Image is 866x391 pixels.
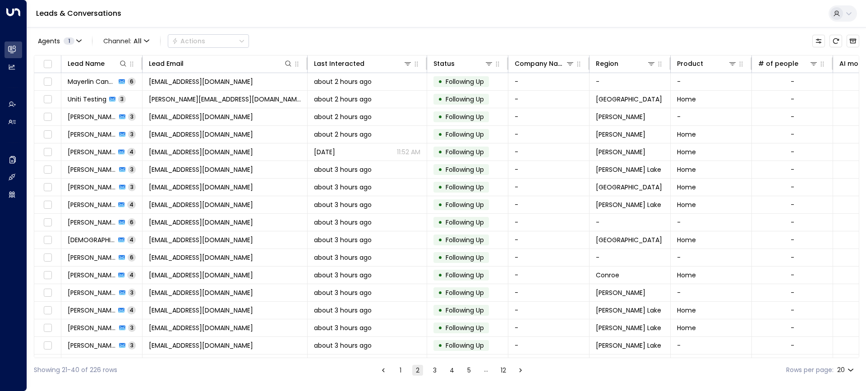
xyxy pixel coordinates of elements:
[314,323,372,332] span: about 3 hours ago
[596,58,618,69] div: Region
[42,287,53,299] span: Toggle select row
[429,365,440,376] button: Go to page 3
[677,95,696,104] span: Home
[149,183,253,192] span: leen.andraws@icloud.com
[314,235,372,244] span: about 3 hours ago
[42,358,53,369] span: Toggle select row
[677,323,696,332] span: Home
[677,200,696,209] span: Home
[677,58,737,69] div: Product
[68,58,128,69] div: Lead Name
[791,253,794,262] div: -
[127,201,136,208] span: 4
[42,129,53,140] span: Toggle select row
[68,235,115,244] span: Latashis Prophet
[515,58,575,69] div: Company Name
[68,95,106,104] span: Uniti Testing
[446,271,484,280] span: Following Up
[596,95,662,104] span: Clinton Township
[314,77,372,86] span: about 2 hours ago
[791,218,794,227] div: -
[149,235,253,244] span: prophet.hhcs@gmail.com
[671,214,752,231] td: -
[590,214,671,231] td: -
[446,147,484,156] span: Following Up
[438,320,442,336] div: •
[791,112,794,121] div: -
[68,112,116,121] span: Randy Zuccaro
[596,341,661,350] span: Carter Lake
[314,253,372,262] span: about 3 hours ago
[596,288,645,297] span: Romeo
[42,322,53,334] span: Toggle select row
[438,109,442,124] div: •
[68,200,115,209] span: Helen Liendo
[446,306,484,315] span: Following Up
[314,147,335,156] span: Yesterday
[677,130,696,139] span: Home
[447,365,457,376] button: Go to page 4
[677,306,696,315] span: Home
[508,108,590,125] td: -
[314,200,372,209] span: about 3 hours ago
[42,252,53,263] span: Toggle select row
[508,231,590,248] td: -
[446,77,484,86] span: Following Up
[149,147,253,156] span: marissaglass2@icloud.com
[671,337,752,354] td: -
[596,58,656,69] div: Region
[508,354,590,372] td: -
[68,288,116,297] span: Ryan Tyrrell
[847,35,859,47] button: Archived Leads
[149,271,253,280] span: paul_lapham@hotmail.com
[128,166,136,173] span: 3
[438,338,442,353] div: •
[791,323,794,332] div: -
[38,38,60,44] span: Agents
[438,232,442,248] div: •
[446,253,484,262] span: Following Up
[34,365,117,375] div: Showing 21-40 of 226 rows
[791,235,794,244] div: -
[508,179,590,196] td: -
[446,95,484,104] span: Following Up
[378,364,526,376] nav: pagination navigation
[791,200,794,209] div: -
[168,34,249,48] button: Actions
[515,58,566,69] div: Company Name
[446,341,484,350] span: Following Up
[168,34,249,48] div: Button group with a nested menu
[596,271,619,280] span: Conroe
[433,58,493,69] div: Status
[42,305,53,316] span: Toggle select row
[508,196,590,213] td: -
[149,58,184,69] div: Lead Email
[149,95,301,104] span: kerric@getuniti.com
[438,127,442,142] div: •
[596,165,661,174] span: Carter Lake
[314,58,364,69] div: Last Interacted
[438,144,442,160] div: •
[758,58,798,69] div: # of people
[128,78,136,85] span: 6
[791,130,794,139] div: -
[314,112,372,121] span: about 2 hours ago
[446,183,484,192] span: Following Up
[149,58,293,69] div: Lead Email
[671,73,752,90] td: -
[149,130,253,139] span: marissaglass2@icloud.com
[128,341,136,349] span: 3
[438,197,442,212] div: •
[100,35,153,47] button: Channel:All
[791,341,794,350] div: -
[42,199,53,211] span: Toggle select row
[42,182,53,193] span: Toggle select row
[791,165,794,174] div: -
[791,271,794,280] div: -
[149,218,253,227] span: devinnkayee1223@icloud.com
[446,323,484,332] span: Following Up
[127,148,136,156] span: 4
[314,165,372,174] span: about 3 hours ago
[68,341,116,350] span: Jessica Pruitt
[314,95,372,104] span: about 2 hours ago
